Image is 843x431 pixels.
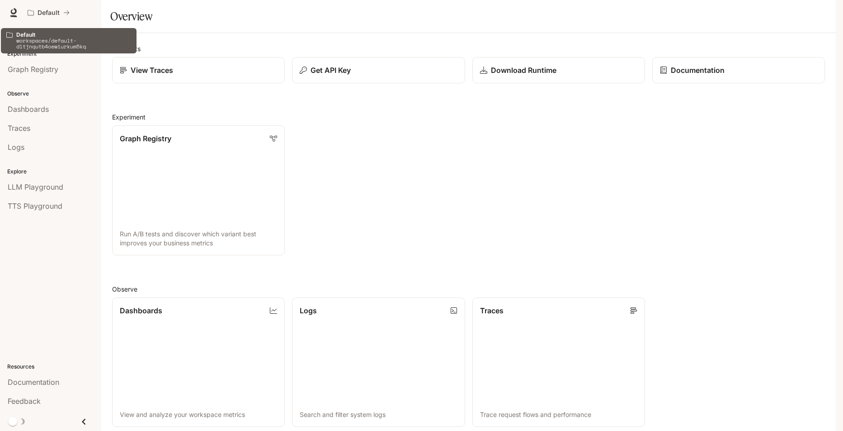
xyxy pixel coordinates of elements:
[292,297,465,427] a: LogsSearch and filter system logs
[131,65,173,76] p: View Traces
[112,297,285,427] a: DashboardsView and analyze your workspace metrics
[112,112,825,122] h2: Experiment
[16,32,131,38] p: Default
[491,65,556,76] p: Download Runtime
[480,410,637,419] p: Trace request flows and performance
[292,57,465,83] button: Get API Key
[472,57,645,83] a: Download Runtime
[112,44,825,53] h2: Shortcuts
[120,133,171,144] p: Graph Registry
[300,305,317,316] p: Logs
[112,125,285,255] a: Graph RegistryRun A/B tests and discover which variant best improves your business metrics
[112,57,285,83] a: View Traces
[472,297,645,427] a: TracesTrace request flows and performance
[311,65,351,76] p: Get API Key
[120,410,277,419] p: View and analyze your workspace metrics
[652,57,825,83] a: Documentation
[120,230,277,248] p: Run A/B tests and discover which variant best improves your business metrics
[110,7,152,25] h1: Overview
[112,284,825,294] h2: Observe
[120,305,162,316] p: Dashboards
[24,4,74,22] button: All workspaces
[300,410,457,419] p: Search and filter system logs
[671,65,725,76] p: Documentation
[16,38,131,49] p: workspaces/default-dltjnqutb4oewiurkum5kq
[38,9,60,17] p: Default
[480,305,504,316] p: Traces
